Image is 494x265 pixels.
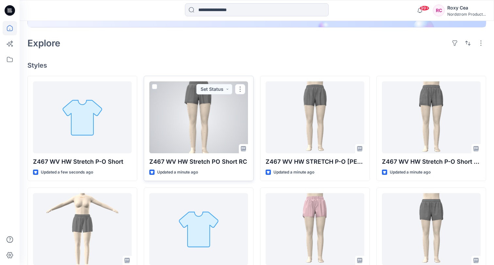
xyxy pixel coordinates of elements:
[382,157,481,166] p: Z467 WV HW Stretch P-O Short AH
[33,193,132,265] a: Z467 WV HW Stretch P-O Short MK
[266,193,364,265] a: Z467 WV HW STRETCH P-O SHORT RL
[266,157,364,166] p: Z467 WV HW STRETCH P-O [PERSON_NAME]
[447,12,486,17] div: Nordstrom Product...
[420,6,429,11] span: 99+
[266,81,364,153] a: Z467 WV HW STRETCH P-O SHORT LJ
[273,169,314,176] p: Updated a minute ago
[41,169,93,176] p: Updated a few seconds ago
[382,81,481,153] a: Z467 WV HW Stretch P-O Short AH
[33,81,132,153] a: Z467 WV HW Stretch P-O Short
[390,169,431,176] p: Updated a minute ago
[433,5,445,16] div: RC
[33,157,132,166] p: Z467 WV HW Stretch P-O Short
[157,169,198,176] p: Updated a minute ago
[149,193,248,265] a: Z247 WV HW STRETCH P-O SHORT
[382,193,481,265] a: Z467 WVN HW STRETCH PO SHORT MU
[27,38,60,48] h2: Explore
[447,4,486,12] div: Roxy Cea
[149,157,248,166] p: Z467 WV HW Stretch PO Short RC
[149,81,248,153] a: Z467 WV HW Stretch PO Short RC
[27,61,486,69] h4: Styles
